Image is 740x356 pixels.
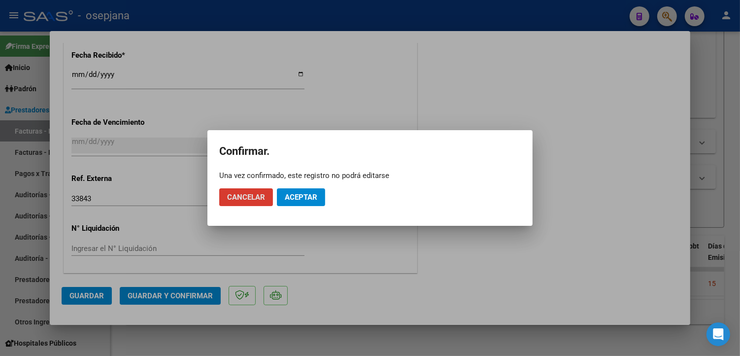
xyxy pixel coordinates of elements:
span: Cancelar [227,193,265,202]
div: Una vez confirmado, este registro no podrá editarse [219,171,521,180]
button: Cancelar [219,188,273,206]
button: Aceptar [277,188,325,206]
h2: Confirmar. [219,142,521,161]
div: Open Intercom Messenger [706,322,730,346]
span: Aceptar [285,193,317,202]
